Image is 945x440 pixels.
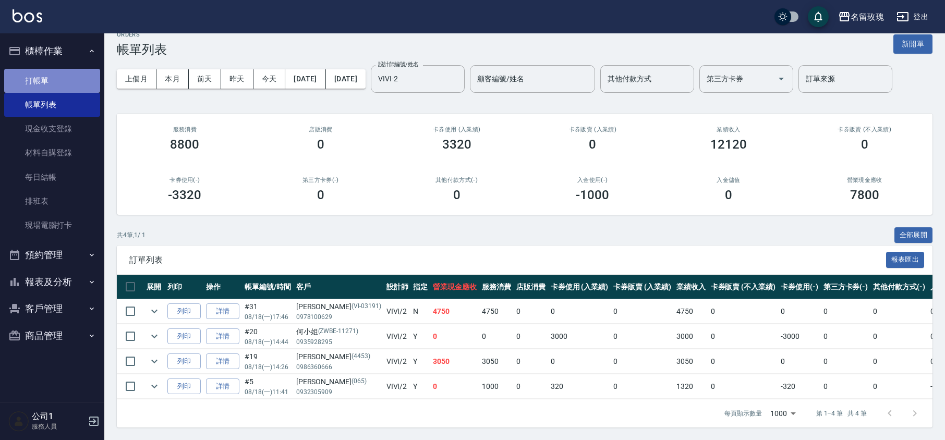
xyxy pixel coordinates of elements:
[4,38,100,65] button: 櫃檯作業
[708,349,778,374] td: 0
[245,312,291,322] p: 08/18 (一) 17:46
[514,374,548,399] td: 0
[886,254,925,264] a: 報表匯出
[892,7,932,27] button: 登出
[242,374,294,399] td: #5
[673,177,784,184] h2: 入金儲值
[708,275,778,299] th: 卡券販賣 (不入業績)
[548,299,611,324] td: 0
[147,303,162,319] button: expand row
[245,337,291,347] p: 08/18 (一) 14:44
[548,324,611,349] td: 3000
[296,301,381,312] div: [PERSON_NAME]
[850,188,879,202] h3: 7800
[674,374,708,399] td: 1320
[821,299,871,324] td: 0
[221,69,253,89] button: 昨天
[851,10,884,23] div: 名留玫瑰
[548,275,611,299] th: 卡券使用 (入業績)
[724,409,762,418] p: 每頁顯示數量
[32,411,85,422] h5: 公司1
[514,324,548,349] td: 0
[537,177,648,184] h2: 入金使用(-)
[296,312,381,322] p: 0978100629
[410,374,430,399] td: Y
[708,324,778,349] td: 0
[674,275,708,299] th: 業績收入
[296,351,381,362] div: [PERSON_NAME]
[821,324,871,349] td: 0
[674,299,708,324] td: 4750
[294,275,384,299] th: 客戶
[870,275,928,299] th: 其他付款方式(-)
[170,137,199,152] h3: 8800
[156,69,189,89] button: 本月
[821,275,871,299] th: 第三方卡券(-)
[4,241,100,268] button: 預約管理
[352,301,381,312] p: (VI-03191)
[834,6,888,28] button: 名留玫瑰
[167,378,201,395] button: 列印
[886,252,925,268] button: 報表匯出
[326,69,366,89] button: [DATE]
[147,378,162,394] button: expand row
[167,353,201,370] button: 列印
[893,39,932,48] a: 新開單
[611,374,674,399] td: 0
[206,378,239,395] a: 詳情
[611,324,674,349] td: 0
[265,177,377,184] h2: 第三方卡券(-)
[778,299,821,324] td: 0
[673,126,784,133] h2: 業績收入
[147,353,162,369] button: expand row
[8,411,29,432] img: Person
[514,349,548,374] td: 0
[285,69,325,89] button: [DATE]
[401,177,512,184] h2: 其他付款方式(-)
[710,137,747,152] h3: 12120
[129,177,240,184] h2: 卡券使用(-)
[766,399,799,427] div: 1000
[384,374,411,399] td: VIVI /2
[479,275,514,299] th: 服務消費
[410,275,430,299] th: 指定
[147,328,162,344] button: expand row
[296,376,381,387] div: [PERSON_NAME]
[352,376,367,387] p: (065)
[4,213,100,237] a: 現場電腦打卡
[317,188,324,202] h3: 0
[4,141,100,165] a: 材料自購登錄
[206,303,239,320] a: 詳情
[808,6,829,27] button: save
[203,275,242,299] th: 操作
[4,69,100,93] a: 打帳單
[778,275,821,299] th: 卡券使用(-)
[453,188,461,202] h3: 0
[317,137,324,152] h3: 0
[296,337,381,347] p: 0935928295
[165,275,203,299] th: 列印
[576,188,609,202] h3: -1000
[384,324,411,349] td: VIVI /2
[430,349,479,374] td: 3050
[589,137,596,152] h3: 0
[611,299,674,324] td: 0
[245,362,291,372] p: 08/18 (一) 14:26
[479,349,514,374] td: 3050
[296,326,381,337] div: 何小姐
[318,326,359,337] p: (ZWBE-11271)
[117,42,167,57] h3: 帳單列表
[674,324,708,349] td: 3000
[13,9,42,22] img: Logo
[430,275,479,299] th: 營業現金應收
[894,227,933,243] button: 全部展開
[514,299,548,324] td: 0
[167,303,201,320] button: 列印
[117,69,156,89] button: 上個月
[870,349,928,374] td: 0
[253,69,286,89] button: 今天
[4,117,100,141] a: 現金收支登錄
[206,353,239,370] a: 詳情
[821,374,871,399] td: 0
[870,299,928,324] td: 0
